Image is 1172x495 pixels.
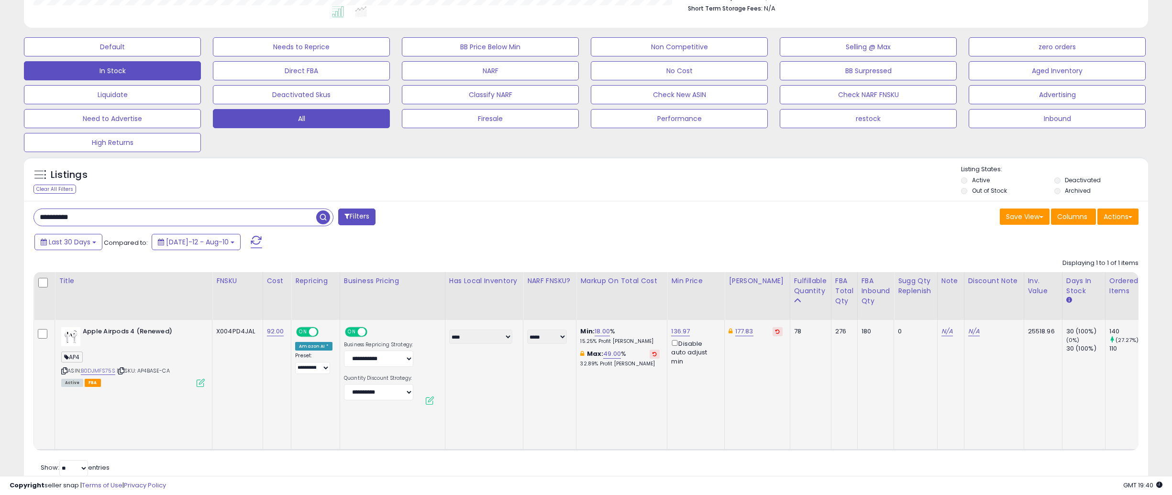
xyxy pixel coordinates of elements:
[338,209,376,225] button: Filters
[580,361,660,367] p: 32.89% Profit [PERSON_NAME]
[580,351,584,357] i: This overrides the store level max markup for this listing
[24,109,201,128] button: Need to Advertise
[1109,344,1148,353] div: 110
[216,276,259,286] div: FNSKU
[24,85,201,104] button: Liquidate
[862,327,887,336] div: 180
[780,109,957,128] button: restock
[968,327,980,336] a: N/A
[941,276,960,286] div: Note
[580,350,660,367] div: %
[780,37,957,56] button: Selling @ Max
[445,272,523,320] th: CSV column name: cust_attr_2_Has Local Inventory
[969,85,1146,104] button: Advertising
[595,327,610,336] a: 18.00
[1066,336,1080,344] small: (0%)
[366,328,381,336] span: OFF
[968,276,1020,286] div: Discount Note
[295,342,332,351] div: Amazon AI *
[580,338,660,345] p: 15.25% Profit [PERSON_NAME]
[1123,481,1162,490] span: 2025-09-10 19:40 GMT
[591,37,768,56] button: Non Competitive
[344,341,413,348] label: Business Repricing Strategy:
[1057,212,1087,221] span: Columns
[402,37,579,56] button: BB Price Below Min
[941,327,953,336] a: N/A
[1028,327,1055,336] div: 25518.96
[317,328,332,336] span: OFF
[603,349,621,359] a: 49.00
[688,4,763,12] b: Short Term Storage Fees:
[591,109,768,128] button: Performance
[775,329,780,334] i: Revert to store-level Dynamic Max Price
[51,168,88,182] h5: Listings
[10,481,166,490] div: seller snap | |
[61,352,83,363] span: AP4
[1066,276,1101,296] div: Days In Stock
[24,133,201,152] button: High Returns
[267,327,284,336] a: 92.00
[1000,209,1050,225] button: Save View
[527,276,572,286] div: NARF FNSKU?
[402,61,579,80] button: NARF
[1066,327,1105,336] div: 30 (100%)
[580,327,595,336] b: Min:
[523,272,576,320] th: CSV column name: cust_attr_4_NARF FNSKU?
[59,276,208,286] div: Title
[213,61,390,80] button: Direct FBA
[346,328,358,336] span: ON
[402,85,579,104] button: Classify NARF
[82,481,122,490] a: Terms of Use
[591,61,768,80] button: No Cost
[267,276,287,286] div: Cost
[1097,209,1139,225] button: Actions
[61,379,83,387] span: All listings currently available for purchase on Amazon
[33,185,76,194] div: Clear All Filters
[166,237,229,247] span: [DATE]-12 - Aug-10
[671,338,717,366] div: Disable auto adjust min
[964,272,1024,320] th: CSV column name: cust_attr_5_Discount Note
[344,276,441,286] div: Business Pricing
[104,238,148,247] span: Compared to:
[1109,327,1148,336] div: 140
[764,4,775,13] span: N/A
[10,481,44,490] strong: Copyright
[652,352,657,356] i: Revert to store-level Max Markup
[85,379,101,387] span: FBA
[735,327,753,336] a: 177.83
[83,327,199,339] b: Apple Airpods 4 (Renewed)
[835,276,853,306] div: FBA Total Qty
[729,276,785,286] div: [PERSON_NAME]
[34,234,102,250] button: Last 30 Days
[295,276,336,286] div: Repricing
[898,327,930,336] div: 0
[297,328,309,336] span: ON
[295,352,332,374] div: Preset:
[587,349,604,358] b: Max:
[402,109,579,128] button: Firesale
[152,234,241,250] button: [DATE]-12 - Aug-10
[61,327,80,346] img: 211tmEvNNVL._SL40_.jpg
[1051,209,1096,225] button: Columns
[862,276,890,306] div: FBA inbound Qty
[898,276,933,296] div: Sugg Qty Replenish
[780,85,957,104] button: Check NARF FNSKU
[794,276,827,296] div: Fulfillable Quantity
[1066,344,1105,353] div: 30 (100%)
[1062,259,1139,268] div: Displaying 1 to 1 of 1 items
[1065,176,1101,184] label: Deactivated
[216,327,255,336] div: X004PD4JAL
[780,61,957,80] button: BB Surpressed
[213,37,390,56] button: Needs to Reprice
[729,328,732,334] i: This overrides the store level Dynamic Max Price for this listing
[449,276,519,286] div: Has Local Inventory
[1028,276,1058,296] div: Inv. value
[969,109,1146,128] button: Inbound
[124,481,166,490] a: Privacy Policy
[671,327,690,336] a: 136.97
[61,327,205,386] div: ASIN:
[213,109,390,128] button: All
[344,375,413,382] label: Quantity Discount Strategy:
[1065,187,1091,195] label: Archived
[1109,276,1144,296] div: Ordered Items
